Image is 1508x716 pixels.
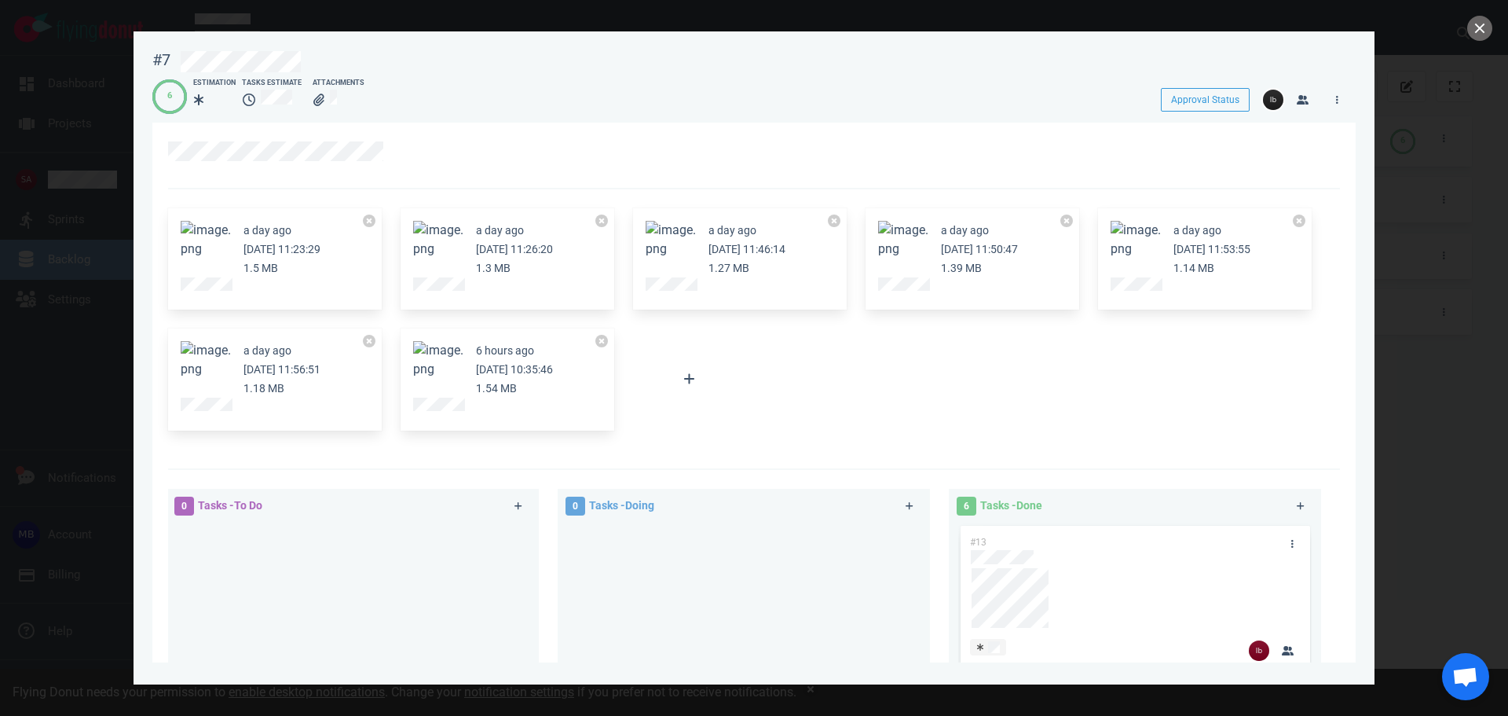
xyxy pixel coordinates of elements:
[941,243,1018,255] small: [DATE] 11:50:47
[1161,88,1250,112] button: Approval Status
[243,262,278,274] small: 1.5 MB
[243,382,284,395] small: 1.18 MB
[1249,641,1269,661] img: 26
[970,537,986,548] span: #13
[708,243,785,255] small: [DATE] 11:46:14
[1173,243,1250,255] small: [DATE] 11:53:55
[243,344,291,357] small: a day ago
[413,221,463,259] button: Zoom image
[476,224,524,237] small: a day ago
[708,224,756,237] small: a day ago
[476,344,534,357] small: 6 hours ago
[243,243,320,255] small: [DATE] 11:23:29
[1467,16,1492,41] button: close
[476,262,511,274] small: 1.3 MB
[167,90,172,103] div: 6
[957,497,976,516] span: 6
[1263,90,1283,110] img: 26
[152,50,170,70] div: #7
[174,497,194,516] span: 0
[243,363,320,376] small: [DATE] 11:56:51
[181,341,231,379] button: Zoom image
[1173,224,1221,237] small: a day ago
[413,341,463,379] button: Zoom image
[198,499,262,512] span: Tasks - To Do
[565,497,585,516] span: 0
[941,224,989,237] small: a day ago
[1111,221,1161,259] button: Zoom image
[1173,262,1214,274] small: 1.14 MB
[980,499,1042,512] span: Tasks - Done
[476,382,517,395] small: 1.54 MB
[313,78,364,89] div: Attachments
[589,499,654,512] span: Tasks - Doing
[878,221,928,259] button: Zoom image
[646,221,696,259] button: Zoom image
[193,78,236,89] div: Estimation
[242,78,306,89] div: Tasks Estimate
[181,221,231,259] button: Zoom image
[708,262,749,274] small: 1.27 MB
[243,224,291,237] small: a day ago
[941,262,982,274] small: 1.39 MB
[476,363,553,376] small: [DATE] 10:35:46
[1442,653,1489,700] div: Open de chat
[476,243,553,255] small: [DATE] 11:26:20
